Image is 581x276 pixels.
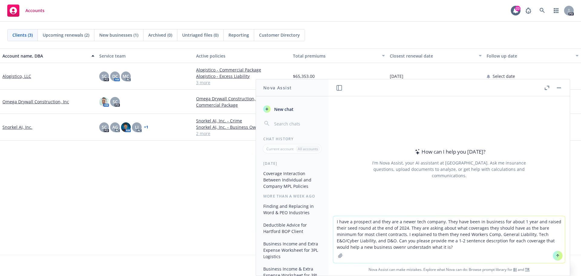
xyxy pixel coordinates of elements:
a: Alogistico - Commercial Package [196,67,288,73]
span: SC [102,124,107,130]
span: SC [113,98,118,105]
button: Active policies [194,48,290,63]
a: + 1 [144,125,148,129]
div: Chat History [256,136,328,141]
div: Closest renewal date [390,53,475,59]
span: New businesses (1) [99,32,138,38]
a: Omega Drywall Construction, Inc [2,98,69,105]
div: Service team [99,53,191,59]
input: Search chats [273,119,321,128]
div: Active policies [196,53,288,59]
span: DC [112,73,118,79]
button: Follow up date [484,48,581,63]
a: Switch app [550,5,562,17]
span: AG [112,124,118,130]
span: [DATE] [390,73,403,79]
a: Omega Drywall Construction, Inc - Commercial Package [196,95,288,108]
span: Select date [493,73,515,79]
span: Nova Assist can make mistakes. Explore what Nova can do: Browse prompt library for and [331,263,567,276]
a: Alogistico, LLC [2,73,31,79]
div: How can I help you [DATE]? [413,148,485,156]
button: Total premiums [290,48,387,63]
span: Accounts [25,8,44,13]
button: Coverage Interaction Between Individual and Company MPL Policies [261,168,323,191]
a: Alogistico - Excess Liability [196,73,288,79]
span: Upcoming renewals (2) [43,32,89,38]
a: Snorkel AI, Inc. - Business Owners [196,124,288,130]
button: New chat [261,104,323,115]
div: Account name, DBA [2,53,88,59]
a: TR [525,267,530,272]
div: Total premiums [293,53,378,59]
span: Clients (3) [12,32,33,38]
a: BI [513,267,517,272]
textarea: I have a prospect and they are a newer tech company. They have been in business for about 1 year ... [333,216,565,263]
span: LI [135,124,139,130]
a: Search [536,5,548,17]
div: 23 [515,6,520,11]
p: Current account [266,146,294,151]
button: Deductible Advice for Hartford BOP Client [261,220,323,236]
p: All accounts [298,146,318,151]
span: New chat [273,106,294,112]
a: Snorkel AI, Inc. [2,124,32,130]
span: SC [102,73,107,79]
span: Archived (0) [148,32,172,38]
a: 2 more [196,130,288,137]
a: Snorkel AI, Inc. - Crime [196,118,288,124]
div: More than a week ago [256,194,328,199]
h1: Nova Assist [263,85,292,91]
span: $65,353.00 [293,73,315,79]
button: Finding and Replacing in Word & PEO Industries [261,201,323,218]
img: photo [99,97,109,107]
div: [DATE] [256,161,328,166]
div: I'm Nova Assist, your AI assistant at [GEOGRAPHIC_DATA]. Ask me insurance questions, upload docum... [364,160,534,179]
a: Report a Bug [522,5,534,17]
span: Reporting [228,32,249,38]
button: Closest renewal date [387,48,484,63]
div: Follow up date [487,53,572,59]
button: Business Income and Extra Expense Worksheet for 3PL Logistics [261,239,323,261]
a: Accounts [5,2,47,19]
span: MC [123,73,129,79]
a: 3 more [196,79,288,86]
img: photo [121,122,131,132]
span: Customer Directory [259,32,300,38]
span: Untriaged files (0) [182,32,218,38]
button: Service team [97,48,194,63]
